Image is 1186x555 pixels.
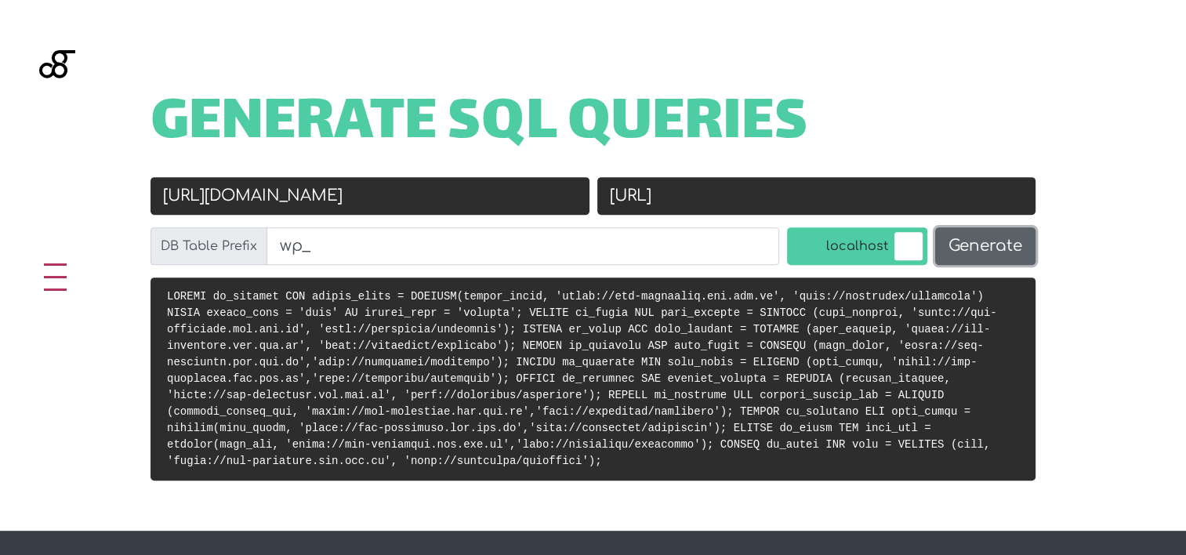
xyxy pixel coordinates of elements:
[39,50,75,168] img: Blackgate
[935,227,1035,265] button: Generate
[267,227,779,265] input: wp_
[597,177,1036,215] input: New URL
[787,227,927,265] label: localhost
[167,290,997,467] code: LOREMI do_sitamet CON adipis_elits = DOEIUSM(tempor_incid, 'utlab://etd-magnaaliq.eni.adm.ve', 'q...
[151,100,808,149] span: Generate SQL Queries
[151,177,589,215] input: Old URL
[151,227,267,265] label: DB Table Prefix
